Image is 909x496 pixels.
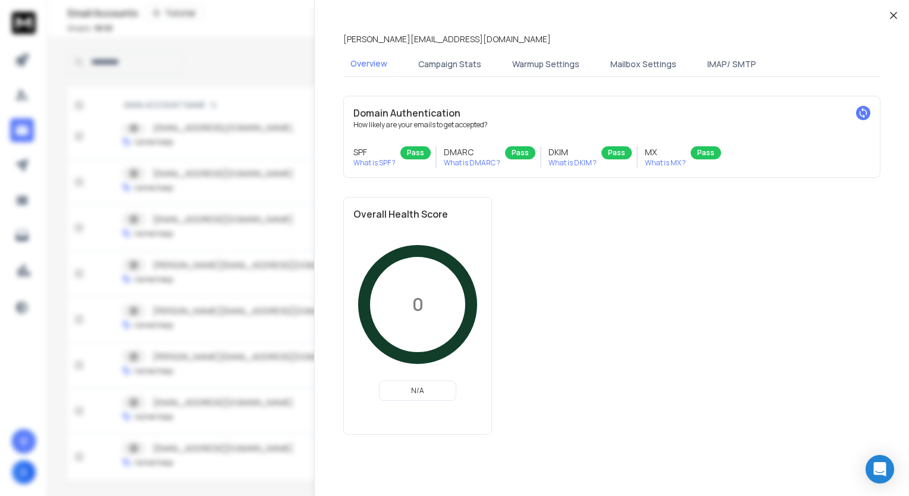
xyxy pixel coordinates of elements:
[603,51,684,77] button: Mailbox Settings
[384,386,451,395] p: N/A
[353,146,396,158] h3: SPF
[601,146,632,159] div: Pass
[505,51,587,77] button: Warmup Settings
[691,146,721,159] div: Pass
[353,120,870,130] p: How likely are your emails to get accepted?
[411,51,488,77] button: Campaign Stats
[700,51,763,77] button: IMAP/ SMTP
[645,158,686,168] p: What is MX ?
[548,146,597,158] h3: DKIM
[343,33,551,45] p: [PERSON_NAME][EMAIL_ADDRESS][DOMAIN_NAME]
[548,158,597,168] p: What is DKIM ?
[444,158,500,168] p: What is DMARC ?
[353,207,482,221] h2: Overall Health Score
[353,106,870,120] h2: Domain Authentication
[343,51,394,78] button: Overview
[400,146,431,159] div: Pass
[353,158,396,168] p: What is SPF ?
[505,146,535,159] div: Pass
[444,146,500,158] h3: DMARC
[412,294,424,315] p: 0
[645,146,686,158] h3: MX
[866,455,894,484] div: Open Intercom Messenger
